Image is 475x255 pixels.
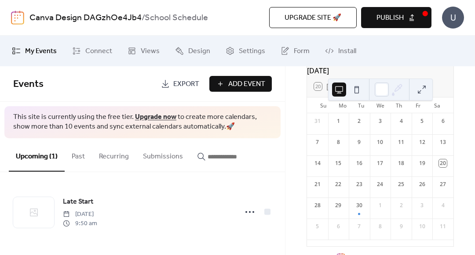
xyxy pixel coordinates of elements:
div: 3 [418,201,426,209]
div: 6 [334,223,342,230]
a: Settings [219,39,272,63]
span: Views [141,46,160,57]
span: Form [294,46,310,57]
button: Past [65,138,92,171]
span: 9:50 am [63,219,97,228]
div: [DATE] [307,65,453,76]
b: School Schedule [145,10,208,26]
div: Mo [333,97,352,113]
div: 2 [397,201,405,209]
div: 8 [376,223,384,230]
span: Settings [239,46,265,57]
div: 5 [418,117,426,125]
span: Events [13,75,44,94]
div: 14 [314,159,322,167]
div: 23 [355,180,363,188]
div: 4 [439,201,447,209]
div: 31 [314,117,322,125]
div: 16 [355,159,363,167]
div: 26 [418,180,426,188]
div: 18 [397,159,405,167]
div: 7 [355,223,363,230]
a: Upgrade now [135,110,176,124]
div: 4 [397,117,405,125]
div: 17 [376,159,384,167]
a: Late Start [63,196,93,208]
a: Canva Design DAGzhOe4Jb4 [29,10,142,26]
div: U [442,7,464,29]
button: Upgrade site 🚀 [269,7,357,28]
span: My Events [25,46,57,57]
div: 13 [439,138,447,146]
button: Add Event [209,76,272,92]
b: / [142,10,145,26]
a: Connect [66,39,119,63]
div: 24 [376,180,384,188]
div: 29 [334,201,342,209]
div: 21 [314,180,322,188]
span: Export [173,79,199,90]
div: 25 [397,180,405,188]
div: Fr [409,97,427,113]
div: 11 [439,223,447,230]
div: Tu [352,97,371,113]
div: 3 [376,117,384,125]
div: 11 [397,138,405,146]
span: Design [188,46,210,57]
div: 28 [314,201,322,209]
div: 19 [418,159,426,167]
div: 30 [355,201,363,209]
a: My Events [5,39,63,63]
div: 8 [334,138,342,146]
a: Form [274,39,316,63]
div: 27 [439,180,447,188]
div: 1 [334,117,342,125]
div: 5 [314,223,322,230]
a: Design [168,39,217,63]
div: 20 [439,159,447,167]
button: Recurring [92,138,136,171]
button: Publish [361,7,431,28]
div: 1 [376,201,384,209]
div: Th [390,97,409,113]
span: Connect [85,46,112,57]
div: 12 [418,138,426,146]
div: 10 [376,138,384,146]
a: Export [154,76,206,92]
span: Install [338,46,356,57]
span: Add Event [228,79,265,90]
button: Submissions [136,138,190,171]
div: 15 [334,159,342,167]
span: [DATE] [63,210,97,219]
div: 10 [418,223,426,230]
div: Su [314,97,333,113]
div: 6 [439,117,447,125]
span: Publish [376,13,404,23]
div: We [371,97,390,113]
button: Upcoming (1) [9,138,65,172]
div: Sa [427,97,446,113]
div: 22 [334,180,342,188]
div: 7 [314,138,322,146]
span: Upgrade site 🚀 [285,13,341,23]
div: 9 [355,138,363,146]
div: 2 [355,117,363,125]
div: 9 [397,223,405,230]
img: logo [11,11,24,25]
span: This site is currently using the free tier. to create more calendars, show more than 10 events an... [13,112,272,132]
a: Views [121,39,166,63]
a: Install [318,39,363,63]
